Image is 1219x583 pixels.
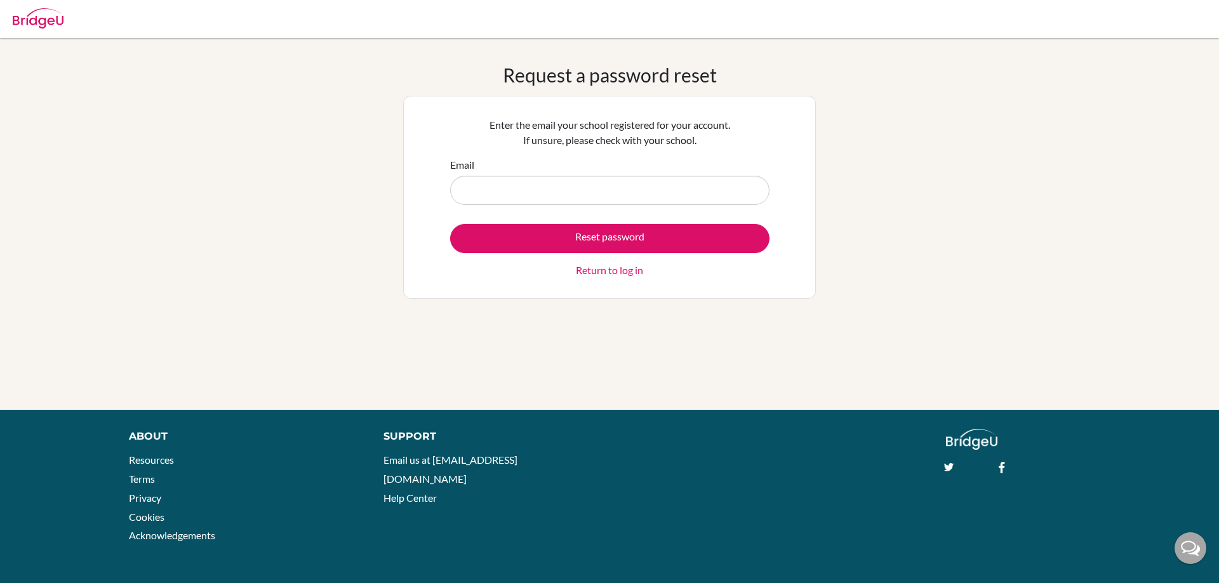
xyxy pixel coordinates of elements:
[576,263,643,278] a: Return to log in
[383,492,437,504] a: Help Center
[129,492,161,504] a: Privacy
[129,473,155,485] a: Terms
[129,454,174,466] a: Resources
[450,117,769,148] p: Enter the email your school registered for your account. If unsure, please check with your school.
[129,529,215,541] a: Acknowledgements
[503,63,717,86] h1: Request a password reset
[13,8,63,29] img: Bridge-U
[450,224,769,253] button: Reset password
[450,157,474,173] label: Email
[129,511,164,523] a: Cookies
[383,454,517,485] a: Email us at [EMAIL_ADDRESS][DOMAIN_NAME]
[129,429,355,444] div: About
[946,429,997,450] img: logo_white@2x-f4f0deed5e89b7ecb1c2cc34c3e3d731f90f0f143d5ea2071677605dd97b5244.png
[383,429,595,444] div: Support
